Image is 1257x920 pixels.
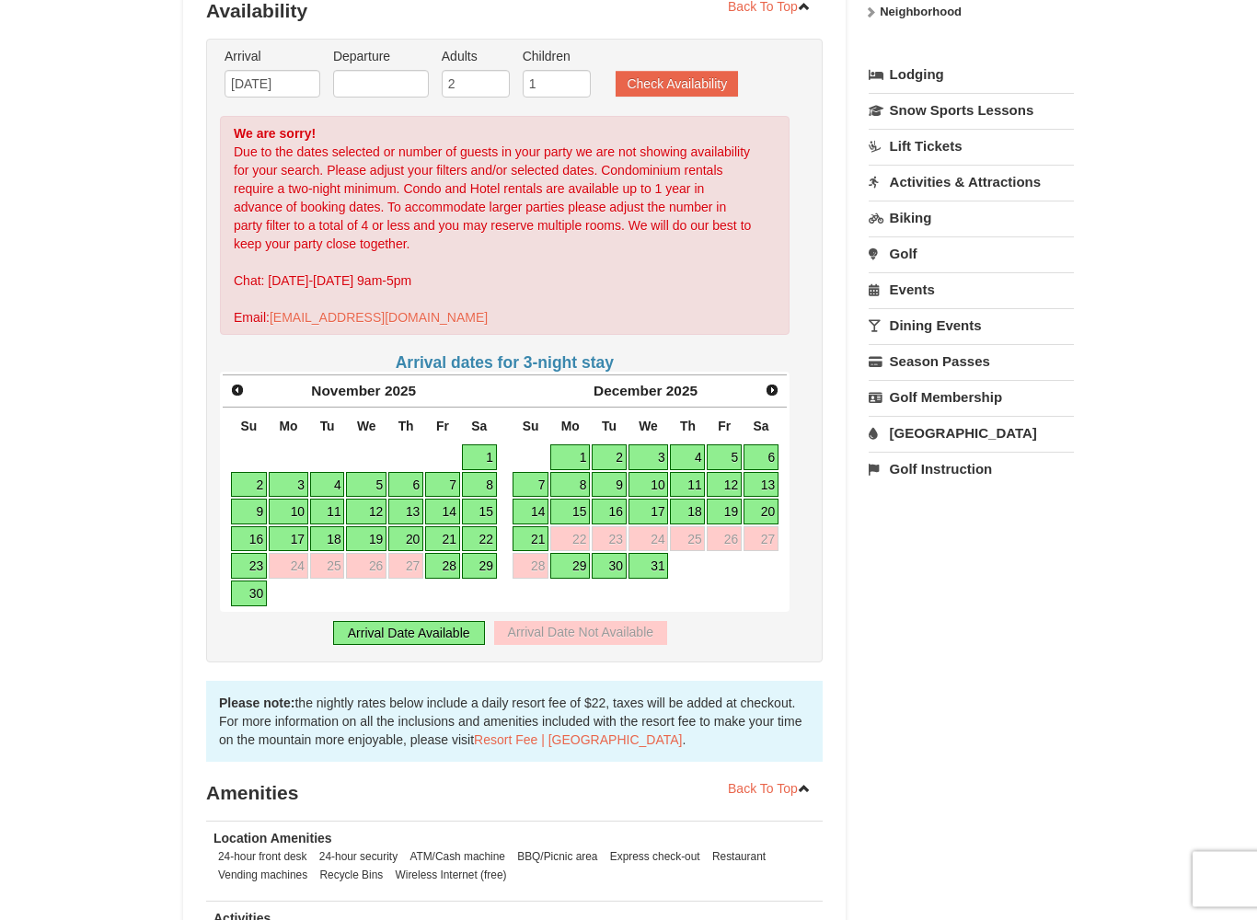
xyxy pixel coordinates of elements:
span: Prev [230,384,245,398]
li: Recycle Bins [316,867,388,885]
a: Prev [225,378,250,404]
label: Children [523,48,591,66]
a: 24 [269,554,308,580]
a: Resort Fee | [GEOGRAPHIC_DATA] [474,733,682,748]
a: Golf Membership [869,381,1074,415]
a: 19 [346,527,386,553]
a: 28 [425,554,460,580]
a: Golf [869,237,1074,271]
a: 21 [513,527,548,553]
a: 9 [592,473,627,499]
div: Arrival Date Not Available [494,622,667,646]
li: BBQ/Picnic area [513,848,602,867]
a: Snow Sports Lessons [869,94,1074,128]
span: Wednesday [357,420,376,434]
a: 27 [388,554,423,580]
span: 2025 [385,384,416,399]
a: 13 [388,500,423,525]
span: Tuesday [320,420,335,434]
a: 14 [425,500,460,525]
a: 15 [550,500,590,525]
strong: Location Amenities [213,832,332,846]
a: 24 [628,527,669,553]
strong: Neighborhood [880,6,962,19]
span: Thursday [398,420,414,434]
a: 28 [513,554,548,580]
a: 29 [550,554,590,580]
a: [GEOGRAPHIC_DATA] [869,417,1074,451]
span: Next [765,384,779,398]
strong: We are sorry! [234,127,316,142]
a: [EMAIL_ADDRESS][DOMAIN_NAME] [270,311,488,326]
a: 25 [670,527,705,553]
span: Monday [561,420,580,434]
a: 27 [744,527,778,553]
span: Thursday [680,420,696,434]
span: Friday [436,420,449,434]
li: Restaurant [708,848,770,867]
span: Tuesday [602,420,617,434]
a: 12 [707,473,742,499]
span: Monday [279,420,297,434]
a: 7 [425,473,460,499]
h3: Amenities [206,776,823,812]
label: Departure [333,48,429,66]
a: 26 [707,527,742,553]
span: Wednesday [639,420,658,434]
a: 5 [346,473,386,499]
span: November [311,384,380,399]
a: 20 [388,527,423,553]
a: 11 [670,473,705,499]
a: 1 [462,445,497,471]
a: Golf Instruction [869,453,1074,487]
a: Activities & Attractions [869,166,1074,200]
span: Saturday [471,420,487,434]
a: 31 [628,554,669,580]
a: 2 [592,445,627,471]
li: Express check-out [605,848,705,867]
li: Vending machines [213,867,312,885]
li: Wireless Internet (free) [391,867,512,885]
a: 23 [231,554,267,580]
div: Due to the dates selected or number of guests in your party we are not showing availability for y... [220,117,790,336]
a: 7 [513,473,548,499]
a: 21 [425,527,460,553]
a: 6 [744,445,778,471]
label: Adults [442,48,510,66]
h4: Arrival dates for 3-night stay [220,354,790,373]
button: Check Availability [616,72,738,98]
a: Season Passes [869,345,1074,379]
a: 3 [628,445,669,471]
a: 19 [707,500,742,525]
a: 26 [346,554,386,580]
a: 17 [269,527,308,553]
span: December [594,384,662,399]
label: Arrival [225,48,320,66]
a: Lodging [869,59,1074,92]
span: Sunday [240,420,257,434]
div: the nightly rates below include a daily resort fee of $22, taxes will be added at checkout. For m... [206,682,823,763]
a: 8 [462,473,497,499]
a: 20 [744,500,778,525]
a: Back To Top [716,776,823,803]
a: 17 [628,500,669,525]
a: 29 [462,554,497,580]
a: 18 [310,527,345,553]
a: 10 [628,473,669,499]
span: Friday [718,420,731,434]
a: 18 [670,500,705,525]
span: 2025 [666,384,698,399]
a: 8 [550,473,590,499]
a: 5 [707,445,742,471]
a: 4 [310,473,345,499]
a: 16 [231,527,267,553]
span: Sunday [523,420,539,434]
a: 2 [231,473,267,499]
span: Saturday [754,420,769,434]
a: 9 [231,500,267,525]
a: 30 [592,554,627,580]
strong: Please note: [219,696,294,711]
a: 12 [346,500,386,525]
li: 24-hour security [315,848,402,867]
a: 25 [310,554,345,580]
